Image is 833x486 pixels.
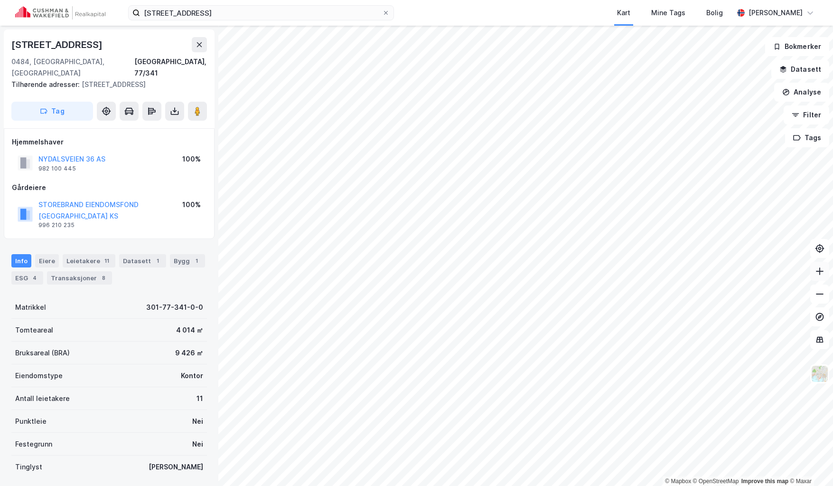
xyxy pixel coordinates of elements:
div: 1 [153,256,162,266]
img: Z [811,365,829,383]
div: Bolig [706,7,723,19]
div: Festegrunn [15,438,52,450]
div: Bruksareal (BRA) [15,347,70,359]
div: Datasett [119,254,166,267]
div: Leietakere [63,254,115,267]
div: [STREET_ADDRESS] [11,37,104,52]
div: Bygg [170,254,205,267]
div: [PERSON_NAME] [149,461,203,473]
div: 0484, [GEOGRAPHIC_DATA], [GEOGRAPHIC_DATA] [11,56,134,79]
button: Tags [785,128,829,147]
div: Punktleie [15,416,47,427]
div: Antall leietakere [15,393,70,404]
div: Tomteareal [15,324,53,336]
div: Nei [192,438,203,450]
a: Improve this map [741,478,788,485]
div: Tinglyst [15,461,42,473]
div: 11 [197,393,203,404]
button: Bokmerker [765,37,829,56]
div: [PERSON_NAME] [749,7,803,19]
div: Eiendomstype [15,370,63,381]
div: Info [11,254,31,267]
button: Filter [784,105,829,124]
div: Mine Tags [651,7,685,19]
div: Eiere [35,254,59,267]
div: Kontrollprogram for chat [786,440,833,486]
div: [STREET_ADDRESS] [11,79,199,90]
input: Søk på adresse, matrikkel, gårdeiere, leietakere eller personer [140,6,382,20]
a: OpenStreetMap [693,478,739,485]
div: Kart [617,7,630,19]
div: 982 100 445 [38,165,76,172]
span: Tilhørende adresser: [11,80,82,88]
div: 1 [192,256,201,266]
img: cushman-wakefield-realkapital-logo.202ea83816669bd177139c58696a8fa1.svg [15,6,105,19]
div: 4 [30,273,39,283]
div: 4 014 ㎡ [176,324,203,336]
div: ESG [11,271,43,285]
button: Analyse [774,83,829,102]
div: Kontor [181,370,203,381]
div: 100% [182,199,201,210]
div: Matrikkel [15,302,46,313]
div: Transaksjoner [47,271,112,285]
div: Nei [192,416,203,427]
button: Datasett [771,60,829,79]
div: Hjemmelshaver [12,136,206,148]
div: 301-77-341-0-0 [146,302,203,313]
div: 996 210 235 [38,221,75,229]
div: 8 [99,273,108,283]
div: 11 [102,256,112,266]
iframe: Chat Widget [786,440,833,486]
div: 100% [182,153,201,165]
div: 9 426 ㎡ [175,347,203,359]
div: Gårdeiere [12,182,206,193]
a: Mapbox [665,478,691,485]
div: [GEOGRAPHIC_DATA], 77/341 [134,56,207,79]
button: Tag [11,102,93,121]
